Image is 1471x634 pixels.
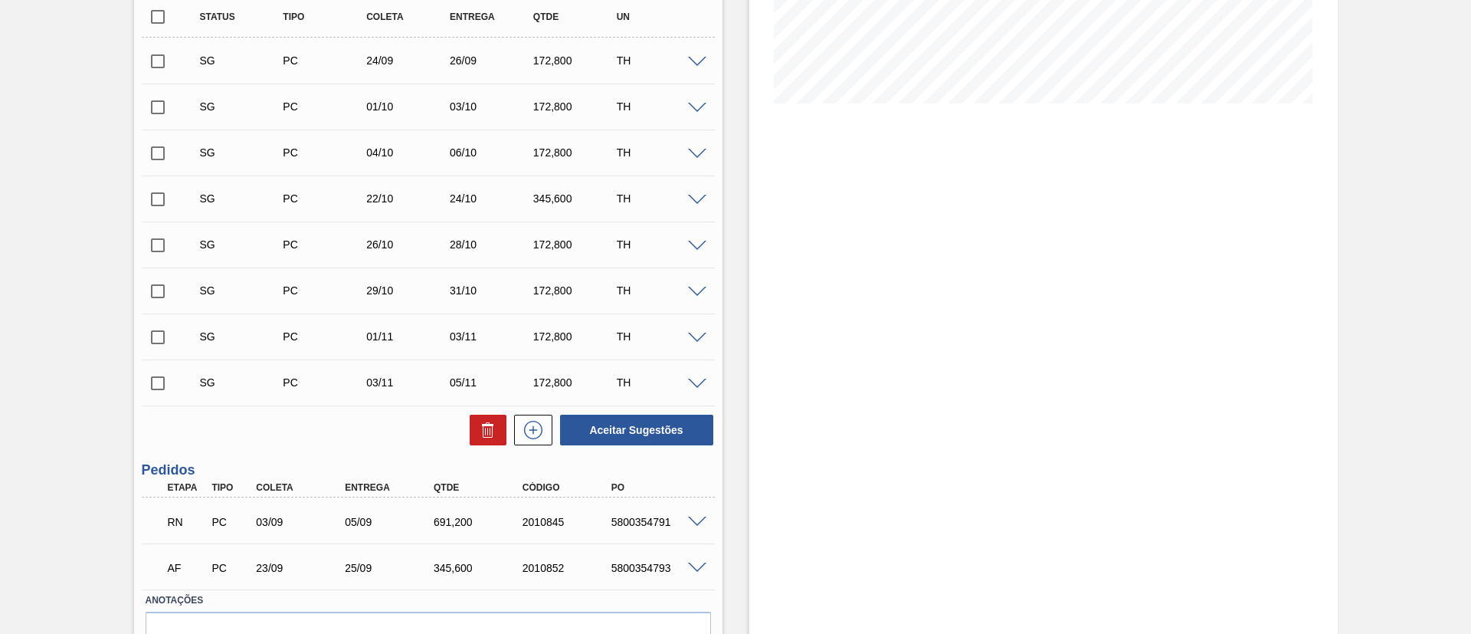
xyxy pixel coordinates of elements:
div: 5800354791 [608,516,707,528]
div: 172,800 [529,54,622,67]
div: 29/10/2025 [362,284,455,297]
div: 03/11/2025 [446,330,539,343]
div: PO [608,482,707,493]
div: Tipo [279,11,372,22]
div: Sugestão Criada [196,376,289,389]
div: 23/09/2025 [252,562,352,574]
div: Sugestão Criada [196,100,289,113]
div: Coleta [252,482,352,493]
div: Qtde [529,11,622,22]
div: 26/10/2025 [362,238,455,251]
div: 05/11/2025 [446,376,539,389]
div: Pedido de Compra [279,54,372,67]
div: 5800354793 [608,562,707,574]
div: TH [613,330,706,343]
div: Em renegociação [164,505,210,539]
div: TH [613,100,706,113]
p: RN [168,516,206,528]
div: 05/09/2025 [341,516,441,528]
div: 172,800 [529,100,622,113]
div: Tipo [208,482,254,493]
div: TH [613,238,706,251]
div: Sugestão Criada [196,192,289,205]
div: 172,800 [529,330,622,343]
div: Pedido de Compra [279,192,372,205]
div: Qtde [430,482,529,493]
div: Pedido de Compra [279,376,372,389]
div: TH [613,284,706,297]
div: Pedido de Compra [279,146,372,159]
div: UN [613,11,706,22]
div: Pedido de Compra [279,100,372,113]
div: 691,200 [430,516,529,528]
div: 345,600 [430,562,529,574]
div: Pedido de Compra [279,238,372,251]
div: Excluir Sugestões [462,415,506,445]
div: Sugestão Criada [196,284,289,297]
div: 24/09/2025 [362,54,455,67]
div: TH [613,376,706,389]
div: 172,800 [529,238,622,251]
div: 01/11/2025 [362,330,455,343]
div: Coleta [362,11,455,22]
div: Código [519,482,618,493]
div: Aceitar Sugestões [552,413,715,447]
div: 2010852 [519,562,618,574]
div: 24/10/2025 [446,192,539,205]
div: Pedido de Compra [279,284,372,297]
div: Status [196,11,289,22]
div: Sugestão Criada [196,238,289,251]
label: Anotações [146,590,711,612]
div: 172,800 [529,146,622,159]
div: Sugestão Criada [196,330,289,343]
div: Sugestão Criada [196,54,289,67]
div: Etapa [164,482,210,493]
h3: Pedidos [142,462,715,478]
div: 26/09/2025 [446,54,539,67]
div: Nova sugestão [506,415,552,445]
div: Pedido de Compra [279,330,372,343]
div: 172,800 [529,284,622,297]
button: Aceitar Sugestões [560,415,713,445]
div: 03/11/2025 [362,376,455,389]
div: 04/10/2025 [362,146,455,159]
div: 31/10/2025 [446,284,539,297]
div: 172,800 [529,376,622,389]
div: Entrega [446,11,539,22]
div: Pedido de Compra [208,516,254,528]
div: 06/10/2025 [446,146,539,159]
div: 03/09/2025 [252,516,352,528]
div: 28/10/2025 [446,238,539,251]
div: 03/10/2025 [446,100,539,113]
div: 22/10/2025 [362,192,455,205]
div: TH [613,192,706,205]
div: Pedido de Compra [208,562,254,574]
div: Aguardando Faturamento [164,551,210,585]
div: Entrega [341,482,441,493]
div: TH [613,54,706,67]
div: TH [613,146,706,159]
div: 2010845 [519,516,618,528]
div: 01/10/2025 [362,100,455,113]
div: Sugestão Criada [196,146,289,159]
div: 25/09/2025 [341,562,441,574]
div: 345,600 [529,192,622,205]
p: AF [168,562,206,574]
